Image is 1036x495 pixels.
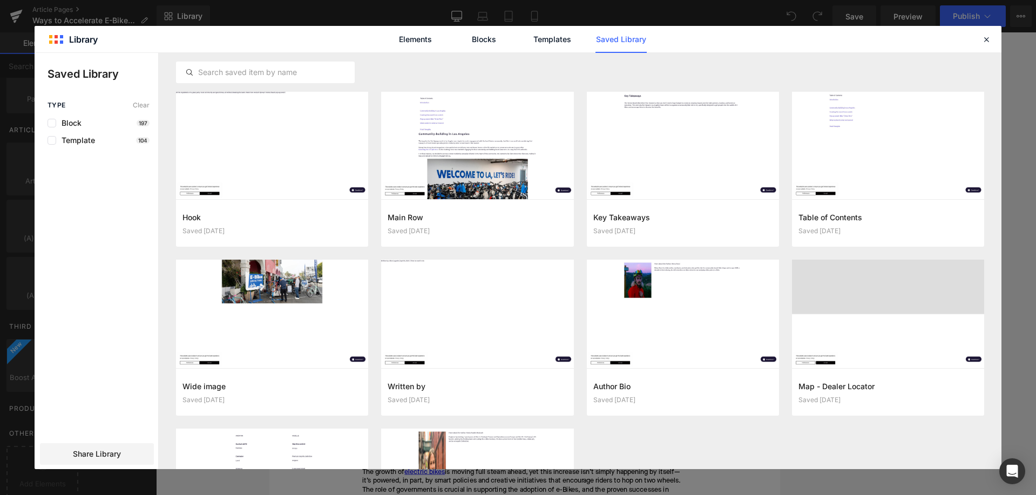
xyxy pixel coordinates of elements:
p: 197 [137,120,150,126]
div: Saved [DATE] [182,227,362,235]
div: Saved [DATE] [798,227,978,235]
p: More about the Author: [PERSON_NAME], General Manager at [GEOGRAPHIC_DATA] [216,254,456,280]
a: Saved Library [595,26,647,53]
h3: Hook [182,212,362,223]
a: Blocks [458,26,510,53]
h3: Main Row [388,212,567,223]
h3: Map - Dealer Locator [798,381,978,392]
p: 104 [136,137,150,144]
div: Saved [DATE] [388,396,567,404]
div: Saved [DATE] [593,396,773,404]
a: Templates [527,26,578,53]
span: Clear [133,101,150,109]
div: Saved [DATE] [182,396,362,404]
div: Saved [DATE] [388,227,567,235]
h2: Questions? [35,12,77,23]
span: Outside work, I bike, run, play golf and padel, and swim with my son. [216,326,439,346]
h3: Author Bio [593,381,773,392]
h3: Table of Contents [798,212,978,223]
strong: What if your boss paid you to ride to work— or your city offered long-term e-Bike rentals? Across... [119,212,502,232]
span: / [141,126,149,137]
nav: breadcrumbs [119,119,534,144]
input: Search saved item by name [177,66,354,79]
div: Open Intercom Messenger [999,458,1025,484]
span: Block [56,119,82,127]
span: Time to read 7 min [284,189,355,198]
span: Template [56,136,95,145]
h1: Ways to Accelerate E-Bike Adoption: Lessons From [GEOGRAPHIC_DATA] [119,144,534,184]
span: | [282,189,284,198]
p: Graduated in engineering and business, I spent 6+ years at [GEOGRAPHIC_DATA] across six countries... [216,291,456,348]
p: Written by: [PERSON_NAME] [119,188,534,199]
div: Saved [DATE] [593,227,773,235]
a: Home [119,126,141,137]
span: Share Library [73,449,121,459]
span: | [DATE], [231,189,262,198]
button: Gorgias live chat [5,4,90,32]
h3: Key Takeaways [593,212,773,223]
span: Type [48,101,66,109]
h3: Written by [388,381,567,392]
a: Elements [390,26,441,53]
p: Saved Library [48,66,158,82]
span: 2025 [262,189,282,198]
div: Saved [DATE] [798,396,978,404]
h3: Wide image [182,381,362,392]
